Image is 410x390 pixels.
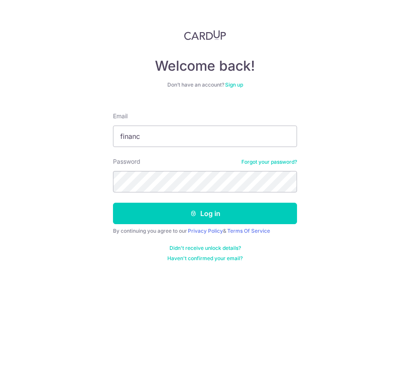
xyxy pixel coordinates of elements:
[113,57,297,75] h4: Welcome back!
[113,81,297,88] div: Don’t have an account?
[188,228,223,234] a: Privacy Policy
[227,228,270,234] a: Terms Of Service
[113,112,128,120] label: Email
[184,30,226,40] img: CardUp Logo
[113,126,297,147] input: Enter your Email
[241,159,297,165] a: Forgot your password?
[113,203,297,224] button: Log in
[225,81,243,88] a: Sign up
[113,157,140,166] label: Password
[167,255,243,262] a: Haven't confirmed your email?
[113,228,297,234] div: By continuing you agree to our &
[169,245,241,252] a: Didn't receive unlock details?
